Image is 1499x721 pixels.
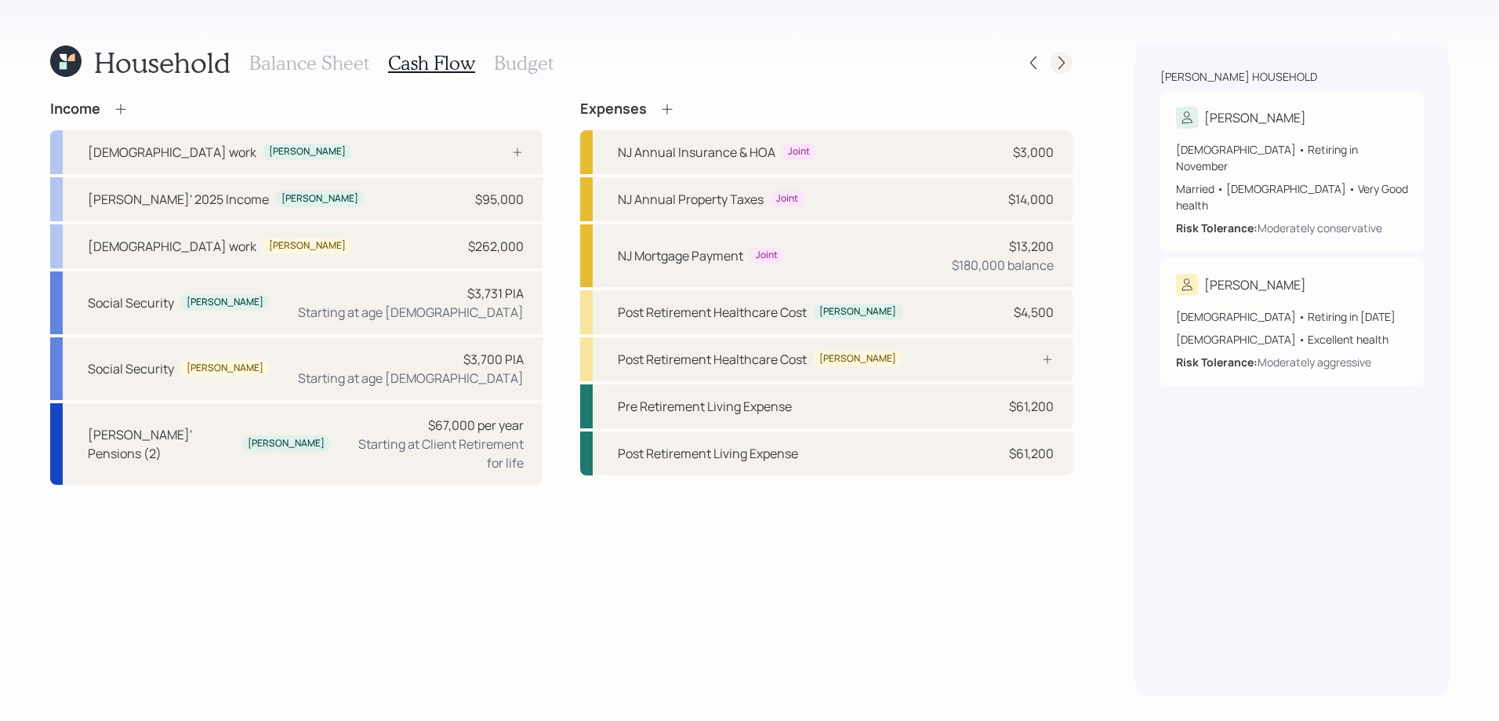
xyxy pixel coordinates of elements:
div: [PERSON_NAME] [819,305,896,319]
div: Joint [776,192,798,206]
div: Social Security [88,359,174,378]
div: [PERSON_NAME] [187,362,263,375]
h1: Household [94,46,230,79]
div: [DEMOGRAPHIC_DATA] • Retiring in November [1176,141,1408,174]
div: [PERSON_NAME]' Pensions (2) [88,425,235,463]
div: Starting at age [DEMOGRAPHIC_DATA] [298,303,524,322]
div: [DEMOGRAPHIC_DATA] work [88,237,256,256]
div: [PERSON_NAME]' 2025 Income [88,190,269,209]
div: $67,000 per year [428,416,524,435]
h4: Income [50,100,100,118]
div: $14,000 [1008,190,1054,209]
div: $61,200 [1009,397,1054,416]
div: [DEMOGRAPHIC_DATA] work [88,143,256,162]
div: $3,700 PIA [463,350,524,369]
div: [PERSON_NAME] [1204,108,1306,127]
div: [PERSON_NAME] [281,192,358,206]
h3: Budget [494,52,554,75]
div: NJ Annual Property Taxes [618,190,764,209]
div: [DEMOGRAPHIC_DATA] • Retiring in [DATE] [1176,308,1408,325]
div: $3,000 [1013,143,1054,162]
div: NJ Mortgage Payment [618,246,743,265]
div: [PERSON_NAME] [819,352,896,366]
div: Starting at age [DEMOGRAPHIC_DATA] [298,369,524,388]
div: $95,000 [475,190,524,209]
div: Social Security [88,293,174,312]
b: Risk Tolerance: [1176,355,1258,370]
h3: Cash Flow [388,52,475,75]
div: $13,200 [1009,237,1054,256]
div: $61,200 [1009,444,1054,463]
div: Joint [756,249,778,262]
div: Married • [DEMOGRAPHIC_DATA] • Very Good health [1176,180,1408,213]
div: Pre Retirement Living Expense [618,397,792,416]
div: [PERSON_NAME] [1204,275,1306,294]
div: [PERSON_NAME] household [1160,69,1317,85]
h4: Expenses [580,100,647,118]
div: [PERSON_NAME] [269,145,346,158]
div: $3,731 PIA [467,284,524,303]
div: Post Retirement Healthcare Cost [618,350,807,369]
div: NJ Annual Insurance & HOA [618,143,775,162]
div: [PERSON_NAME] [187,296,263,309]
div: $4,500 [1014,303,1054,322]
div: $180,000 balance [952,256,1054,275]
div: Post Retirement Living Expense [618,444,798,463]
div: Starting at Client Retirement for life [343,435,524,472]
div: [DEMOGRAPHIC_DATA] • Excellent health [1176,331,1408,348]
div: [PERSON_NAME] [248,437,325,450]
div: $262,000 [468,237,524,256]
div: [PERSON_NAME] [269,239,346,253]
div: Post Retirement Healthcare Cost [618,303,807,322]
div: Moderately conservative [1258,220,1382,236]
div: Joint [788,145,810,158]
h3: Balance Sheet [249,52,369,75]
div: Moderately aggressive [1258,354,1371,370]
b: Risk Tolerance: [1176,220,1258,235]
